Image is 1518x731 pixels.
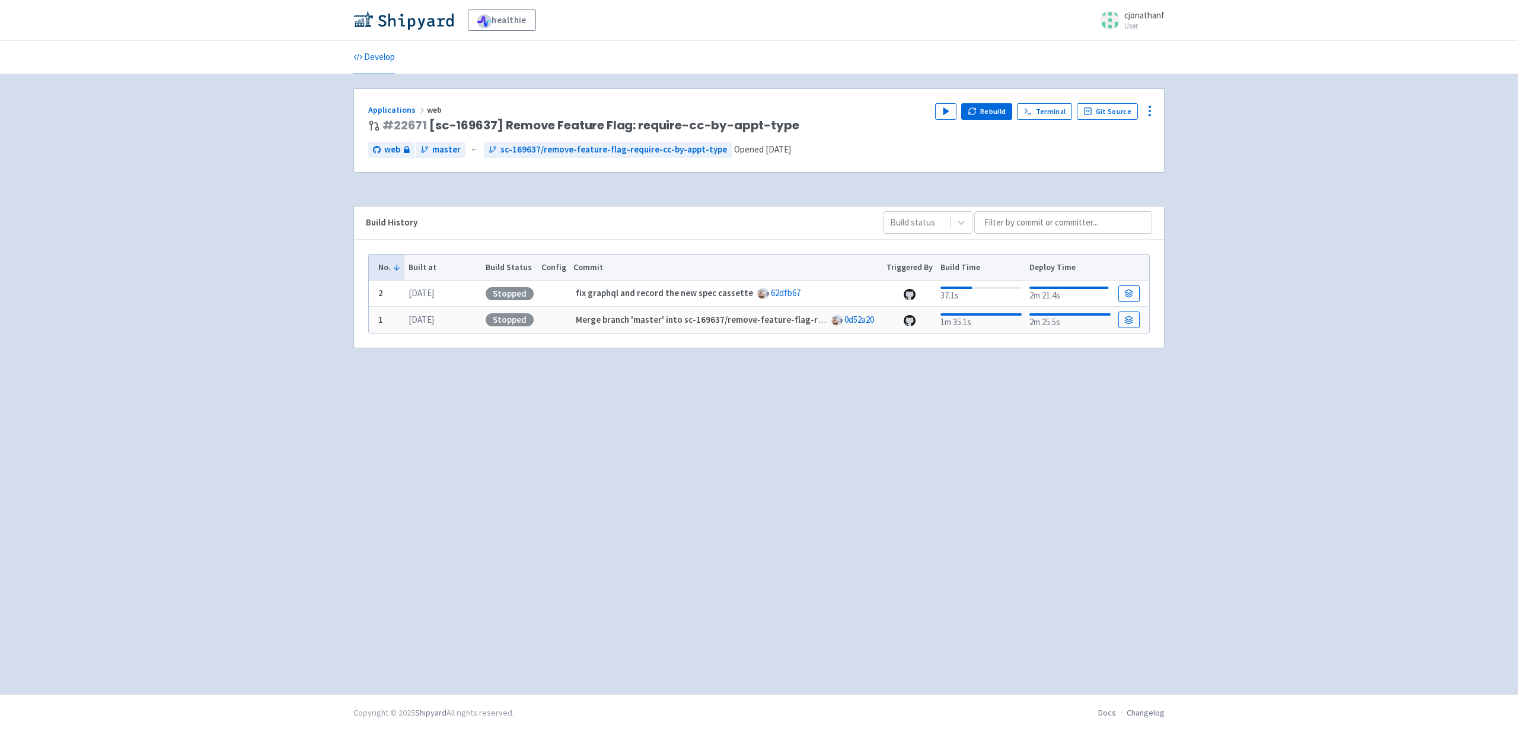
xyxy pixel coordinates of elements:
span: web [427,104,444,115]
span: master [432,143,461,157]
button: Rebuild [961,103,1012,120]
small: User [1124,22,1165,30]
a: cjonathanf User [1093,11,1165,30]
th: Commit [570,255,883,281]
a: Build Details [1118,312,1140,328]
button: Play [935,103,956,120]
div: 2m 25.5s [1029,311,1111,329]
div: 2m 21.4s [1029,284,1111,303]
div: Stopped [486,313,534,326]
div: 37.1s [940,284,1022,303]
span: [sc-169637] Remove Feature Flag: require-cc-by-appt-type [382,119,799,132]
b: 2 [378,287,383,298]
div: Stopped [486,287,534,300]
div: Copyright © 2025 All rights reserved. [353,707,514,719]
a: #22671 [382,117,427,134]
a: healthie [468,9,536,31]
a: Docs [1098,707,1116,718]
a: Git Source [1077,103,1138,120]
span: ← [470,143,479,157]
input: Filter by commit or committer... [974,211,1152,234]
a: 0d52a20 [844,314,874,325]
img: Shipyard logo [353,11,454,30]
a: 62dfb67 [771,287,801,298]
a: Applications [368,104,427,115]
th: Build Time [936,255,1025,281]
th: Build Status [481,255,537,281]
a: master [416,142,465,158]
time: [DATE] [409,287,434,298]
span: Opened [734,144,791,155]
a: Changelog [1127,707,1165,718]
time: [DATE] [766,144,791,155]
a: Build Details [1118,285,1140,302]
a: Terminal [1017,103,1072,120]
span: sc-169637/remove-feature-flag-require-cc-by-appt-type [500,143,727,157]
button: No. [378,261,401,274]
th: Deploy Time [1025,255,1114,281]
a: Shipyard [415,707,447,718]
th: Triggered By [883,255,937,281]
div: Build History [366,216,865,230]
b: 1 [378,314,383,325]
strong: Merge branch 'master' into sc-169637/remove-feature-flag-require-cc-by-appt-type [576,314,911,325]
th: Config [537,255,570,281]
a: sc-169637/remove-feature-flag-require-cc-by-appt-type [484,142,732,158]
strong: fix graphql and record the new spec cassette [576,287,753,298]
span: cjonathanf [1124,9,1165,21]
a: web [368,142,414,158]
span: web [384,143,400,157]
th: Built at [404,255,481,281]
time: [DATE] [409,314,434,325]
a: Develop [353,41,395,74]
div: 1m 35.1s [940,311,1022,329]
